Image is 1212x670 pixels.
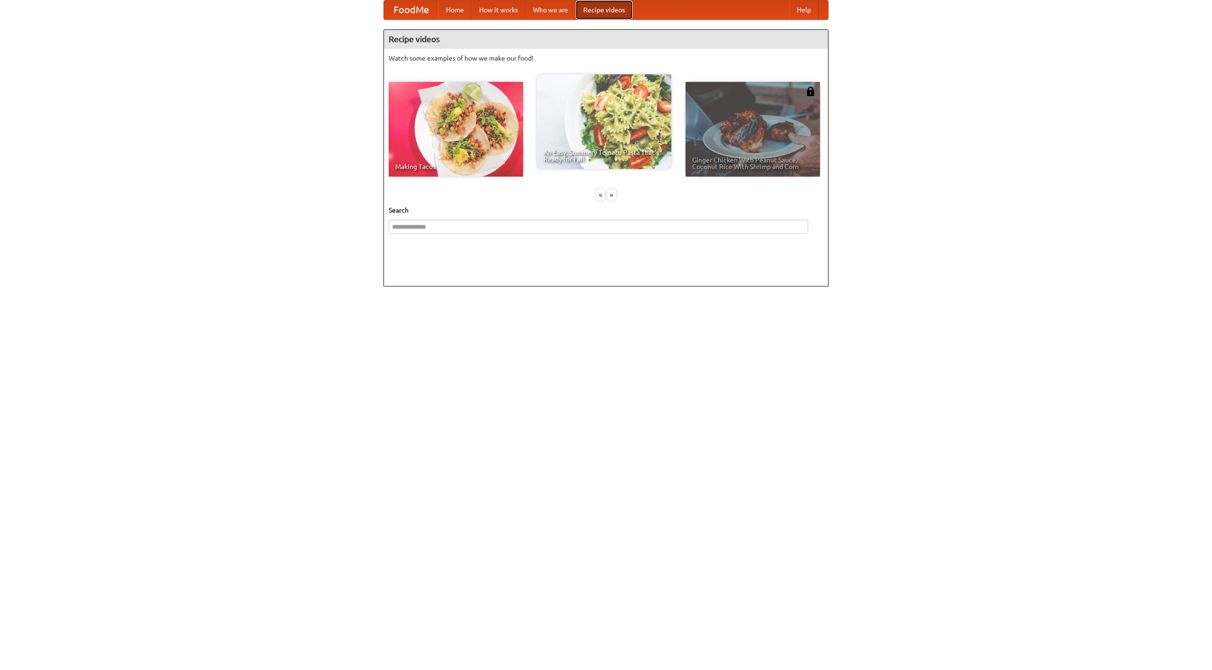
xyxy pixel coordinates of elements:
a: FoodMe [384,0,438,19]
a: How it works [472,0,526,19]
span: Making Tacos [395,163,517,170]
a: Help [789,0,819,19]
h5: Search [389,205,823,215]
span: An Easy, Summery Tomato Pasta That's Ready for Fall [544,149,665,162]
a: Making Tacos [389,82,523,177]
a: Home [438,0,472,19]
a: An Easy, Summery Tomato Pasta That's Ready for Fall [537,74,671,169]
a: Recipe videos [576,0,633,19]
h4: Recipe videos [384,30,828,49]
p: Watch some examples of how we make our food! [389,54,823,63]
div: « [596,189,605,201]
img: 483408.png [806,87,815,96]
a: Who we are [526,0,576,19]
div: » [607,189,616,201]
